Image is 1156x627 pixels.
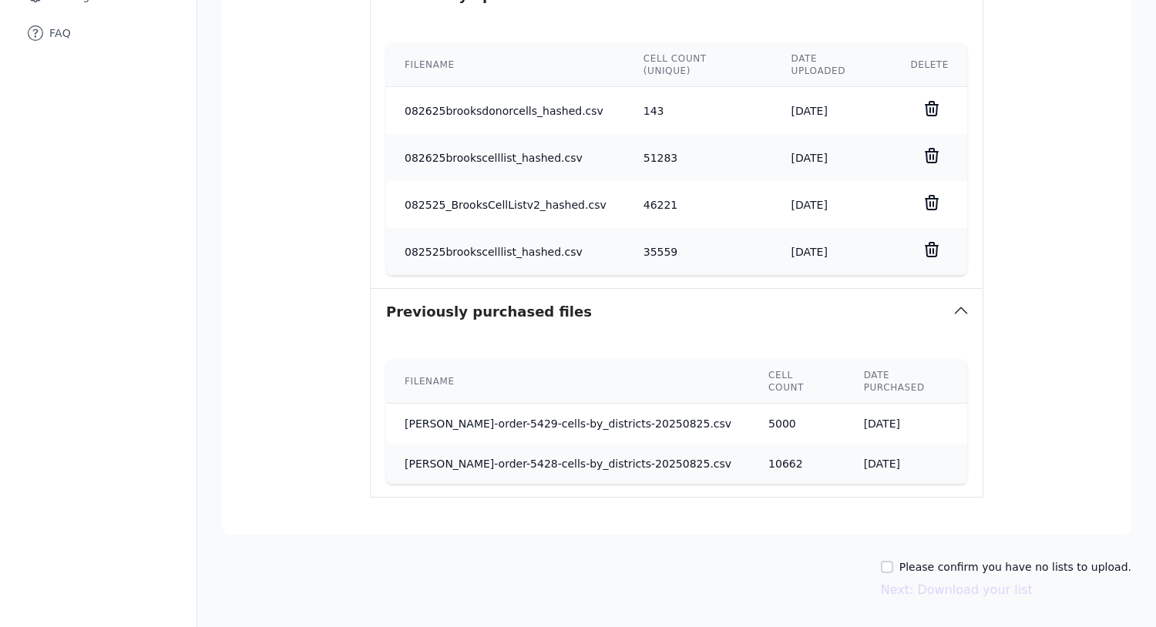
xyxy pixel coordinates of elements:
[845,360,967,404] th: Date purchased
[773,181,892,228] td: [DATE]
[386,134,625,181] td: 082625brookscelllist_hashed.csv
[625,43,773,87] th: Cell count (unique)
[845,404,967,444] td: [DATE]
[625,87,773,135] td: 143
[386,87,625,135] td: 082625brooksdonorcells_hashed.csv
[881,581,1033,599] button: Next: Download your list
[386,444,750,484] td: [PERSON_NAME]-order-5428-cells-by_districts-20250825.csv
[386,404,750,444] td: [PERSON_NAME]-order-5429-cells-by_districts-20250825.csv
[625,228,773,275] td: 35559
[892,43,967,87] th: Delete
[845,444,967,484] td: [DATE]
[625,181,773,228] td: 46221
[49,25,71,41] span: FAQ
[773,228,892,275] td: [DATE]
[899,559,1131,575] label: Please confirm you have no lists to upload.
[773,87,892,135] td: [DATE]
[773,43,892,87] th: Date uploaded
[386,301,592,323] h3: Previously purchased files
[773,134,892,181] td: [DATE]
[386,181,625,228] td: 082525_BrooksCellListv2_hashed.csv
[750,444,845,484] td: 10662
[750,360,845,404] th: Cell count
[386,360,750,404] th: Filename
[386,228,625,275] td: 082525brookscelllist_hashed.csv
[12,16,184,50] a: FAQ
[371,289,983,335] button: Previously purchased files
[625,134,773,181] td: 51283
[386,43,625,87] th: Filename
[750,404,845,444] td: 5000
